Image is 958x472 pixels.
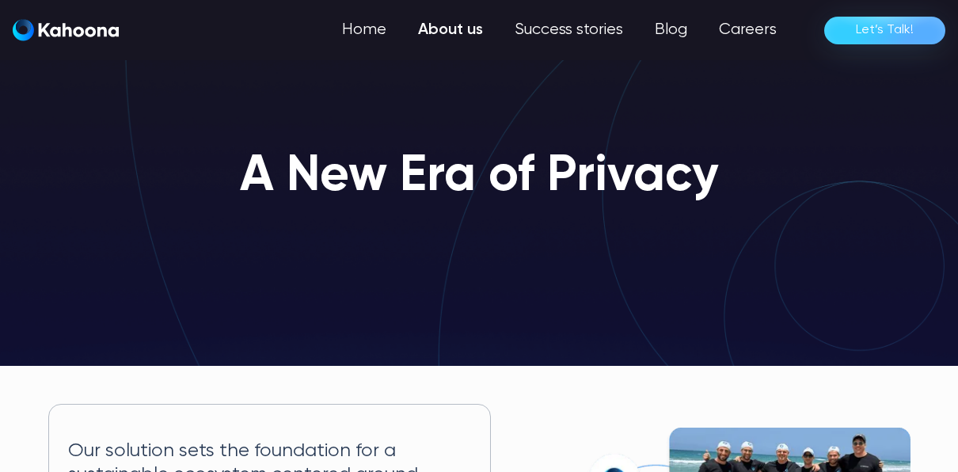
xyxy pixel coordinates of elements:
[326,14,402,46] a: Home
[13,19,119,42] a: home
[856,17,914,43] div: Let’s Talk!
[402,14,499,46] a: About us
[240,149,719,204] h1: A New Era of Privacy
[13,19,119,41] img: Kahoona logo white
[499,14,639,46] a: Success stories
[824,17,945,44] a: Let’s Talk!
[639,14,703,46] a: Blog
[703,14,793,46] a: Careers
